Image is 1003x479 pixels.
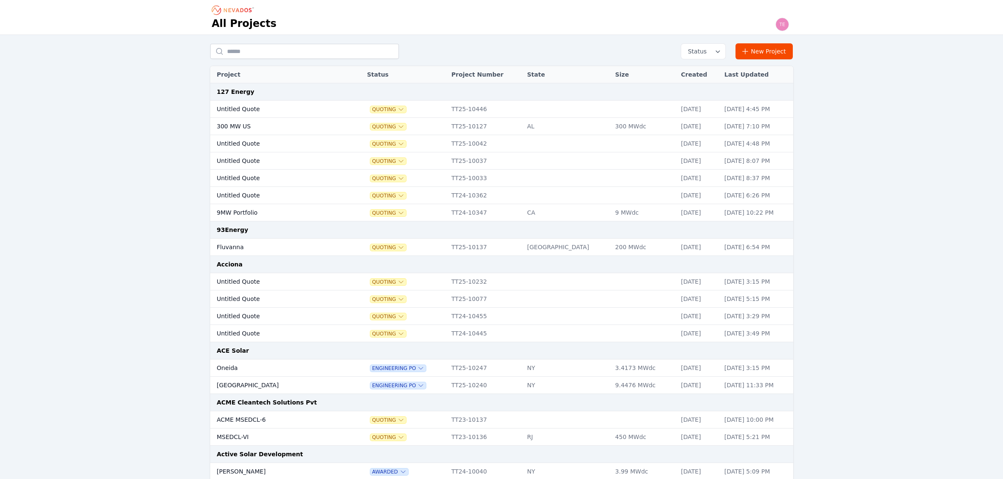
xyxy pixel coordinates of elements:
[447,290,523,308] td: TT25-10077
[447,239,523,256] td: TT25-10137
[677,239,720,256] td: [DATE]
[611,428,677,446] td: 450 MWdc
[210,359,793,377] tr: OneidaEngineering POTT25-10247NY3.4173 MWdc[DATE][DATE] 3:15 PM
[677,290,720,308] td: [DATE]
[447,135,523,152] td: TT25-10042
[212,17,277,30] h1: All Projects
[370,382,426,389] button: Engineering PO
[447,325,523,342] td: TT24-10445
[523,377,611,394] td: NY
[370,296,406,303] button: Quoting
[776,18,789,31] img: Ted Elliott
[210,101,342,118] td: Untitled Quote
[370,244,406,251] button: Quoting
[210,239,793,256] tr: FluvannaQuotingTT25-10137[GEOGRAPHIC_DATA]200 MWdc[DATE][DATE] 6:54 PM
[210,428,793,446] tr: MSEDCL-VIQuotingTT23-10136RJ450 MWdc[DATE][DATE] 5:21 PM
[210,170,342,187] td: Untitled Quote
[720,135,793,152] td: [DATE] 4:48 PM
[370,123,406,130] button: Quoting
[677,377,720,394] td: [DATE]
[447,101,523,118] td: TT25-10446
[447,118,523,135] td: TT25-10127
[447,308,523,325] td: TT24-10455
[370,330,406,337] button: Quoting
[210,221,793,239] td: 93Energy
[210,359,342,377] td: Oneida
[210,308,342,325] td: Untitled Quote
[720,359,793,377] td: [DATE] 3:15 PM
[210,187,342,204] td: Untitled Quote
[677,359,720,377] td: [DATE]
[611,66,677,83] th: Size
[677,325,720,342] td: [DATE]
[447,152,523,170] td: TT25-10037
[677,135,720,152] td: [DATE]
[370,313,406,320] span: Quoting
[370,158,406,165] button: Quoting
[210,256,793,273] td: Acciona
[370,175,406,182] button: Quoting
[370,468,408,475] span: Awarded
[370,106,406,113] button: Quoting
[210,446,793,463] td: Active Solar Development
[720,101,793,118] td: [DATE] 4:45 PM
[720,187,793,204] td: [DATE] 6:26 PM
[523,359,611,377] td: NY
[523,428,611,446] td: RJ
[447,273,523,290] td: TT25-10232
[210,135,793,152] tr: Untitled QuoteQuotingTT25-10042[DATE][DATE] 4:48 PM
[210,377,342,394] td: [GEOGRAPHIC_DATA]
[210,239,342,256] td: Fluvanna
[720,273,793,290] td: [DATE] 3:15 PM
[523,239,611,256] td: [GEOGRAPHIC_DATA]
[720,66,793,83] th: Last Updated
[720,411,793,428] td: [DATE] 10:00 PM
[212,3,257,17] nav: Breadcrumb
[370,417,406,423] button: Quoting
[720,290,793,308] td: [DATE] 5:15 PM
[210,290,342,308] td: Untitled Quote
[210,325,342,342] td: Untitled Quote
[720,325,793,342] td: [DATE] 3:49 PM
[736,43,793,59] a: New Project
[447,204,523,221] td: TT24-10347
[447,66,523,83] th: Project Number
[681,44,725,59] button: Status
[720,308,793,325] td: [DATE] 3:29 PM
[677,101,720,118] td: [DATE]
[523,118,611,135] td: AL
[210,204,793,221] tr: 9MW PortfolioQuotingTT24-10347CA9 MWdc[DATE][DATE] 10:22 PM
[611,359,677,377] td: 3.4173 MWdc
[370,434,406,441] button: Quoting
[720,152,793,170] td: [DATE] 8:07 PM
[677,204,720,221] td: [DATE]
[370,192,406,199] button: Quoting
[210,325,793,342] tr: Untitled QuoteQuotingTT24-10445[DATE][DATE] 3:49 PM
[370,141,406,147] button: Quoting
[447,428,523,446] td: TT23-10136
[611,118,677,135] td: 300 MWdc
[210,394,793,411] td: ACME Cleantech Solutions Pvt
[210,152,793,170] tr: Untitled QuoteQuotingTT25-10037[DATE][DATE] 8:07 PM
[210,101,793,118] tr: Untitled QuoteQuotingTT25-10446[DATE][DATE] 4:45 PM
[210,428,342,446] td: MSEDCL-VI
[210,377,793,394] tr: [GEOGRAPHIC_DATA]Engineering POTT25-10240NY9.4476 MWdc[DATE][DATE] 11:33 PM
[370,210,406,216] button: Quoting
[210,308,793,325] tr: Untitled QuoteQuotingTT24-10455[DATE][DATE] 3:29 PM
[210,411,342,428] td: ACME MSEDCL-6
[611,377,677,394] td: 9.4476 MWdc
[210,411,793,428] tr: ACME MSEDCL-6QuotingTT23-10137[DATE][DATE] 10:00 PM
[720,118,793,135] td: [DATE] 7:10 PM
[210,83,793,101] td: 127 Energy
[370,279,406,285] button: Quoting
[210,170,793,187] tr: Untitled QuoteQuotingTT25-10033[DATE][DATE] 8:37 PM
